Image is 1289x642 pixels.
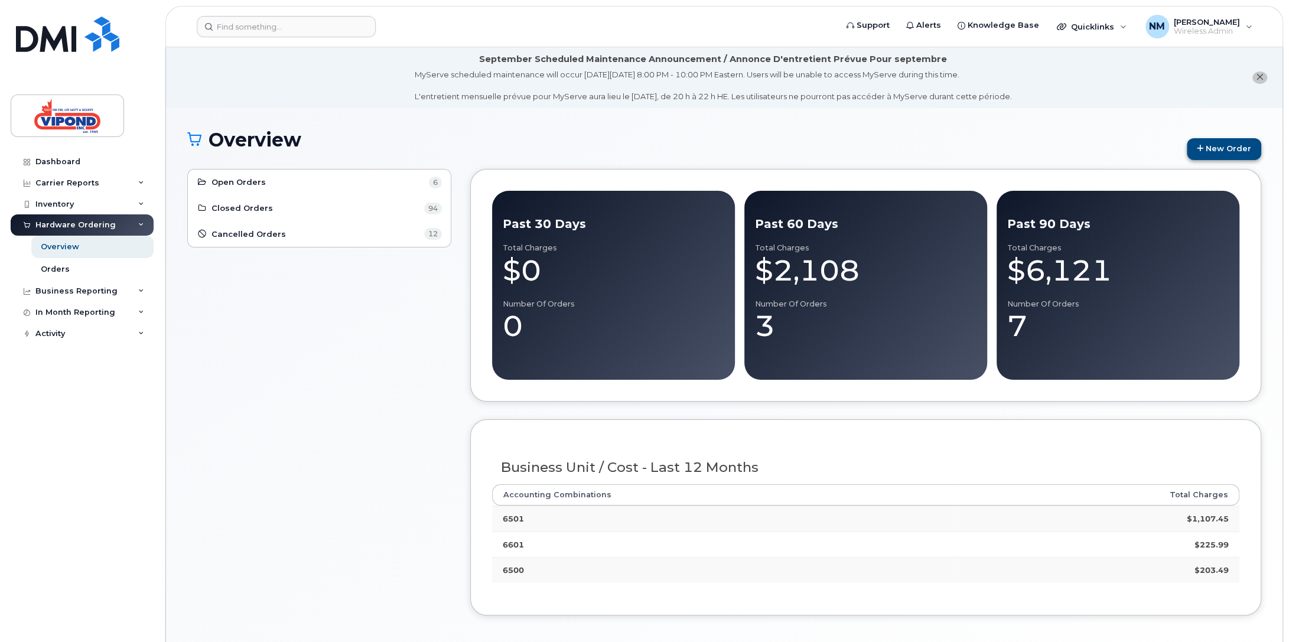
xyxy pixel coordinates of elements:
strong: $1,107.45 [1187,514,1229,523]
strong: $225.99 [1194,540,1229,549]
a: Closed Orders 94 [197,201,442,216]
span: 94 [424,203,442,214]
div: 0 [503,308,724,344]
div: $6,121 [1007,253,1229,288]
div: MyServe scheduled maintenance will occur [DATE][DATE] 8:00 PM - 10:00 PM Eastern. Users will be u... [415,69,1012,102]
div: 3 [755,308,976,344]
div: Number of Orders [503,299,724,309]
th: Total Charges [954,484,1239,506]
th: Accounting Combinations [492,484,954,506]
strong: 6601 [503,540,524,549]
span: 12 [424,228,442,240]
h1: Overview [187,129,1181,150]
div: Past 30 Days [503,216,724,233]
a: Cancelled Orders 12 [197,227,442,242]
div: Number of Orders [755,299,976,309]
button: close notification [1252,71,1267,84]
span: Open Orders [211,177,266,188]
span: Cancelled Orders [211,229,286,240]
div: Total Charges [503,243,724,253]
a: New Order [1187,138,1261,160]
div: September Scheduled Maintenance Announcement / Annonce D'entretient Prévue Pour septembre [479,53,947,66]
div: Total Charges [1007,243,1229,253]
div: 7 [1007,308,1229,344]
div: Past 60 Days [755,216,976,233]
div: Past 90 Days [1007,216,1229,233]
h3: Business Unit / Cost - Last 12 Months [501,460,1231,475]
div: $2,108 [755,253,976,288]
div: Number of Orders [1007,299,1229,309]
span: Closed Orders [211,203,273,214]
span: 6 [429,177,442,188]
a: Open Orders 6 [197,175,442,190]
strong: $203.49 [1194,565,1229,575]
strong: 6500 [503,565,524,575]
div: Total Charges [755,243,976,253]
strong: 6501 [503,514,524,523]
div: $0 [503,253,724,288]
